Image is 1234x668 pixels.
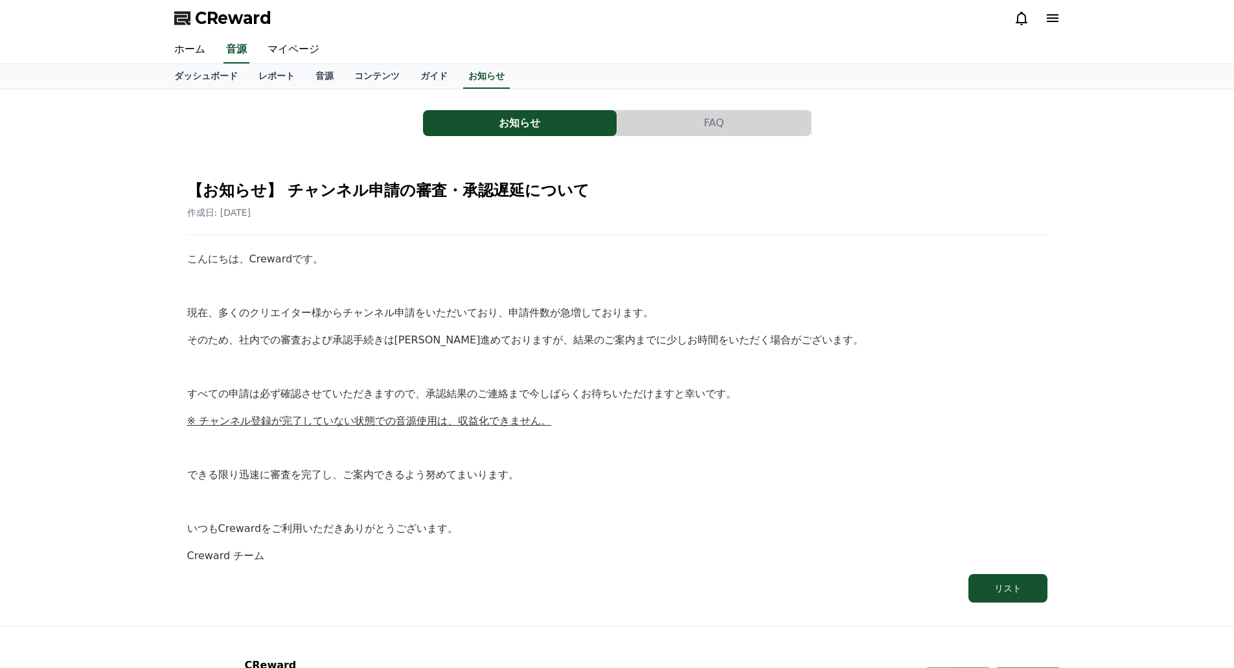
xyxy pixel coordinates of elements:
[423,110,617,136] button: お知らせ
[195,8,271,29] span: CReward
[223,36,249,63] a: 音源
[164,36,216,63] a: ホーム
[187,332,1047,349] p: そのため、社内での審査および承認手続きは[PERSON_NAME]進めておりますが、結果のご案内までに少しお時間をいただく場合がございます。
[463,64,510,89] a: お知らせ
[187,251,1047,268] p: こんにちは、Crewardです。
[248,64,305,89] a: レポート
[187,180,1047,201] h2: 【お知らせ】 チャンネル申請の審査・承認遅延について
[187,520,1047,537] p: いつもCrewardをご利用いただきありがとうございます。
[187,415,552,427] u: ※ チャンネル登録が完了していない状態での音源使用は、収益化できません。
[187,547,1047,564] p: Creward チーム
[968,574,1047,603] button: リスト
[344,64,410,89] a: コンテンツ
[164,64,248,89] a: ダッシュボード
[174,8,271,29] a: CReward
[187,207,251,218] span: 作成日: [DATE]
[187,466,1047,483] p: できる限り迅速に審査を完了し、ご案内できるよう努めてまいります。
[187,305,1047,321] p: 現在、多くのクリエイター様からチャンネル申請をいただいており、申請件数が急増しております。
[187,386,1047,402] p: すべての申請は必ず確認させていただきますので、承認結果のご連絡まで今しばらくお待ちいただけますと幸いです。
[187,574,1047,603] a: リスト
[257,36,330,63] a: マイページ
[994,582,1022,595] div: リスト
[617,110,812,136] a: FAQ
[305,64,344,89] a: 音源
[617,110,811,136] button: FAQ
[410,64,458,89] a: ガイド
